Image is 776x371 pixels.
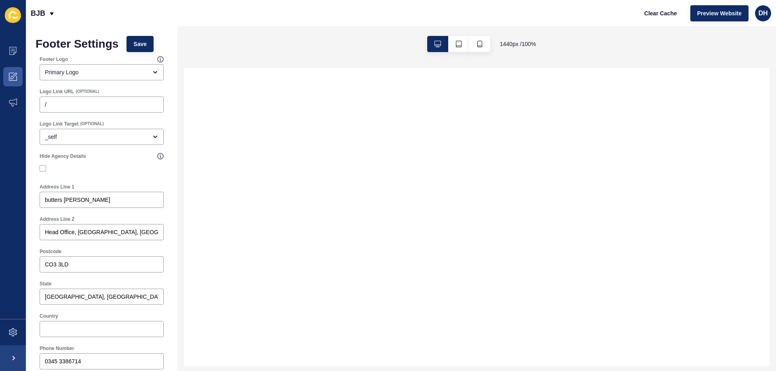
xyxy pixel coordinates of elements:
label: Country [40,313,58,319]
button: Preview Website [690,5,749,21]
label: Logo Link URL [40,88,74,95]
h1: Footer Settings [36,40,118,48]
span: DH [758,9,768,17]
label: Logo Link Target [40,121,78,127]
span: Preview Website [697,9,742,17]
span: (OPTIONAL) [76,89,99,94]
span: (OPTIONAL) [80,121,103,127]
label: Hide Agency Details [40,153,86,159]
label: Phone Number [40,345,74,352]
button: Save [127,36,154,52]
label: Address Line 2 [40,216,74,222]
div: open menu [40,129,164,145]
label: Footer Logo [40,56,68,63]
span: 1440 px / 100 % [500,40,536,48]
div: open menu [40,64,164,80]
label: Postcode [40,248,61,255]
button: Clear Cache [637,5,684,21]
label: State [40,281,51,287]
p: BJB [31,3,45,23]
label: Address Line 1 [40,184,74,190]
span: Clear Cache [644,9,677,17]
span: Save [133,40,147,48]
